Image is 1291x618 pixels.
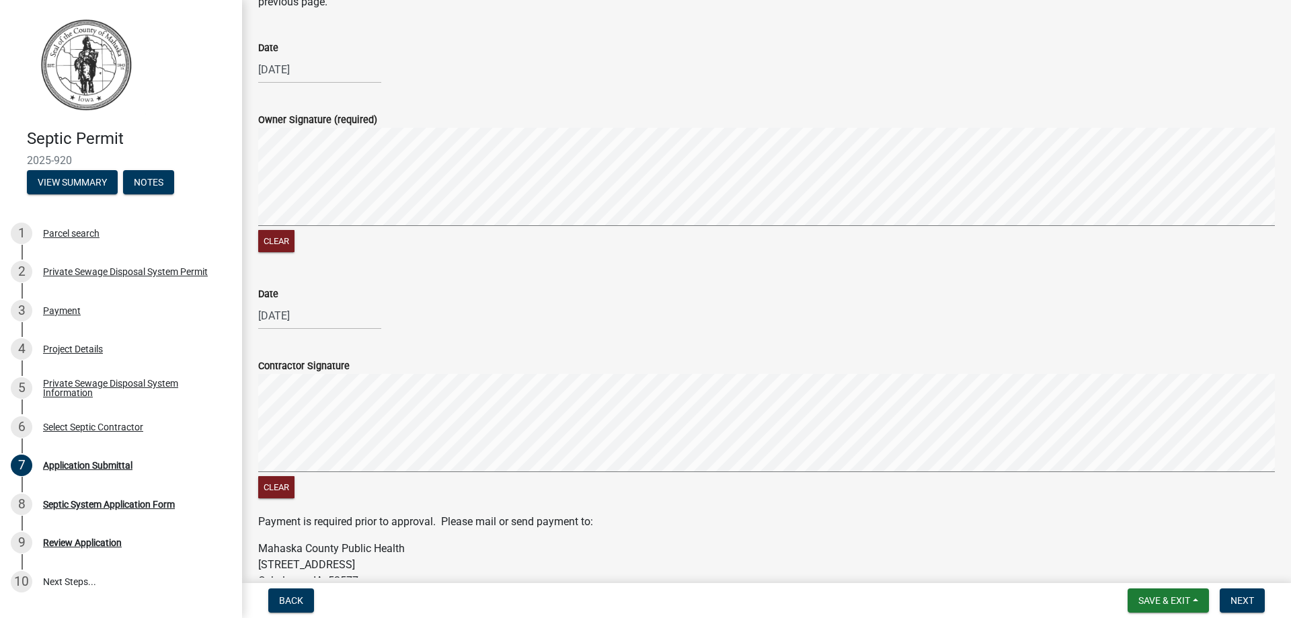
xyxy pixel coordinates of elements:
h4: Septic Permit [27,129,231,149]
span: Save & Exit [1138,595,1190,606]
span: Next [1230,595,1254,606]
div: 3 [11,300,32,321]
img: Mahaska County, Iowa [27,14,146,115]
input: mm/dd/yyyy [258,302,381,330]
label: Date [258,290,278,299]
div: 2 [11,261,32,282]
wm-modal-confirm: Notes [123,178,174,188]
div: 4 [11,338,32,360]
div: 1 [11,223,32,244]
div: Payment [43,306,81,315]
button: Back [268,588,314,613]
label: Contractor Signature [258,362,350,371]
wm-modal-confirm: Summary [27,178,118,188]
div: 9 [11,532,32,553]
div: Private Sewage Disposal System Information [43,379,221,397]
button: Next [1220,588,1265,613]
div: Review Application [43,538,122,547]
div: 7 [11,455,32,476]
button: Clear [258,476,295,498]
span: 2025-920 [27,154,215,167]
button: View Summary [27,170,118,194]
div: Parcel search [43,229,100,238]
button: Clear [258,230,295,252]
button: Save & Exit [1128,588,1209,613]
label: Owner Signature (required) [258,116,377,125]
div: 6 [11,416,32,438]
div: 10 [11,571,32,592]
span: Back [279,595,303,606]
p: Mahaska County Public Health [STREET_ADDRESS] Oskaloosa, IA 52577 [258,541,1275,589]
input: mm/dd/yyyy [258,56,381,83]
div: Private Sewage Disposal System Permit [43,267,208,276]
div: Select Septic Contractor [43,422,143,432]
div: Application Submittal [43,461,132,470]
div: Project Details [43,344,103,354]
div: Septic System Application Form [43,500,175,509]
label: Date [258,44,278,53]
button: Notes [123,170,174,194]
p: Payment is required prior to approval. Please mail or send payment to: [258,514,1275,530]
div: 8 [11,494,32,515]
div: 5 [11,377,32,399]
